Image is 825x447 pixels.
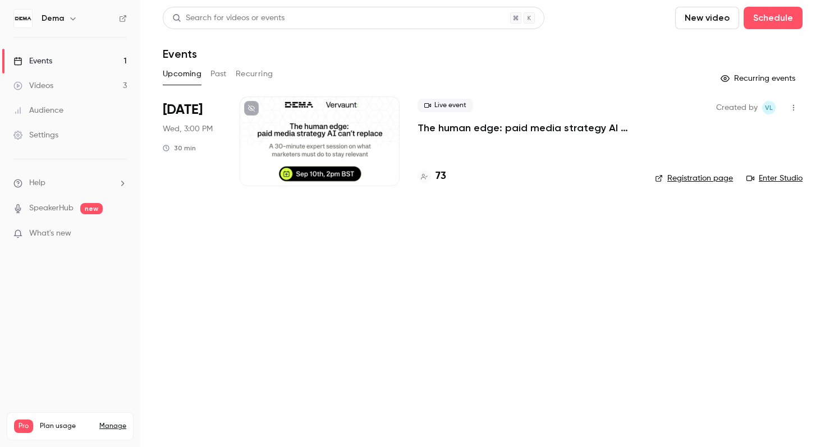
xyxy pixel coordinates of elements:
[172,12,285,24] div: Search for videos or events
[655,173,733,184] a: Registration page
[436,169,446,184] h4: 73
[762,101,776,114] span: Ville Leikas
[746,173,803,184] a: Enter Studio
[13,130,58,141] div: Settings
[163,65,201,83] button: Upcoming
[163,101,203,119] span: [DATE]
[765,101,773,114] span: VL
[744,7,803,29] button: Schedule
[163,47,197,61] h1: Events
[99,422,126,431] a: Manage
[163,123,213,135] span: Wed, 3:00 PM
[418,121,637,135] a: The human edge: paid media strategy AI can’t replace
[13,105,63,116] div: Audience
[236,65,273,83] button: Recurring
[163,96,222,186] div: Sep 10 Wed, 2:00 PM (Europe/London)
[42,13,64,24] h6: Dema
[675,7,739,29] button: New video
[113,229,127,239] iframe: Noticeable Trigger
[13,80,53,91] div: Videos
[29,177,45,189] span: Help
[13,56,52,67] div: Events
[14,420,33,433] span: Pro
[13,177,127,189] li: help-dropdown-opener
[40,422,93,431] span: Plan usage
[29,228,71,239] span: What's new
[210,65,227,83] button: Past
[716,70,803,87] button: Recurring events
[29,202,74,214] a: SpeakerHub
[418,169,446,184] a: 73
[14,10,32,27] img: Dema
[418,99,473,112] span: Live event
[716,101,758,114] span: Created by
[163,144,196,153] div: 30 min
[80,203,103,214] span: new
